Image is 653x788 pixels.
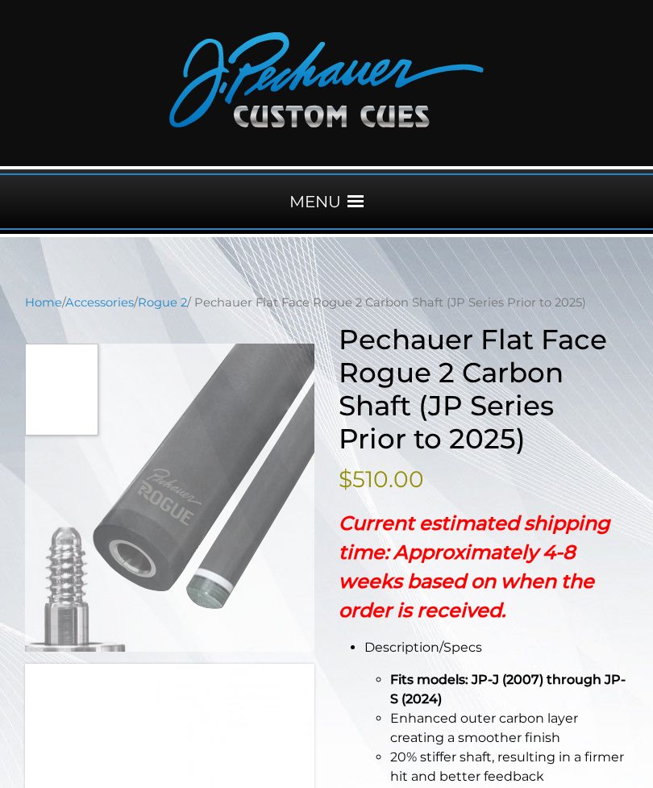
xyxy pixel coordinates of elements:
[25,294,628,311] nav: Breadcrumb
[339,323,628,456] h1: Pechauer Flat Face Rogue 2 Carbon Shaft (JP Series Prior to 2025)
[65,295,134,310] a: Accessories
[169,32,484,127] img: Pechauer Custom Cues
[339,465,352,493] span: $
[138,295,187,310] a: Rogue 2
[339,511,610,622] strong: Current estimated shipping time: Approximately 4-8 weeks based on when the order is received.
[25,344,314,652] img: new-jp-with-tip-jade.png
[364,640,482,655] span: Description/Specs
[25,295,62,310] a: Home
[390,711,578,745] span: Enhanced outer carbon layer creating a smoother finish
[339,465,424,493] bdi: 510.00
[390,672,626,707] strong: Fits models: JP-J (2007) through JP-S (2024)
[390,749,624,784] span: 20% stiffer shaft, resulting in a firmer hit and better feedback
